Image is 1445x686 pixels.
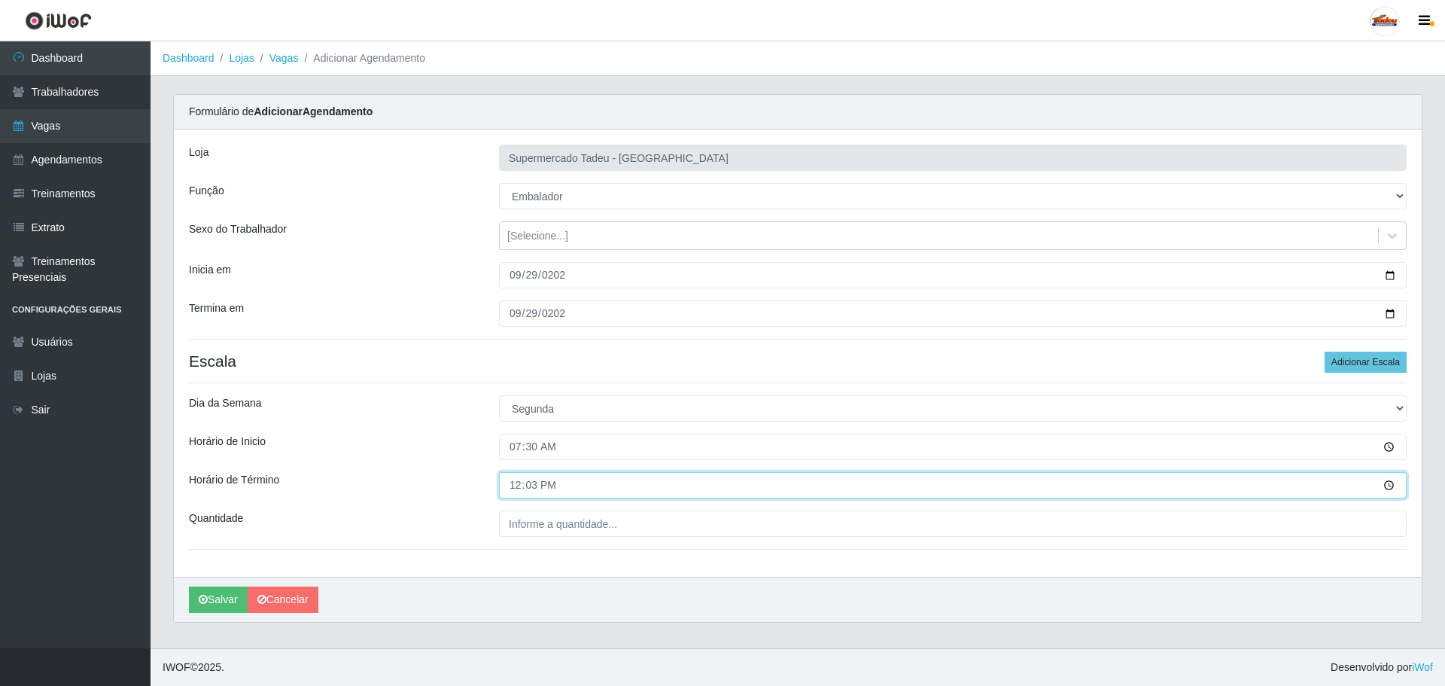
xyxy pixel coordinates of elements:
[174,95,1422,130] div: Formulário de
[151,41,1445,76] nav: breadcrumb
[189,145,208,160] label: Loja
[163,660,224,675] span: © 2025 .
[1325,352,1407,373] button: Adicionar Escala
[189,587,248,613] button: Salvar
[163,52,214,64] a: Dashboard
[499,300,1407,327] input: 00/00/0000
[189,352,1407,370] h4: Escala
[189,221,287,237] label: Sexo do Trabalhador
[254,105,373,117] strong: Adicionar Agendamento
[499,511,1407,537] input: Informe a quantidade...
[189,434,266,450] label: Horário de Inicio
[25,11,92,30] img: CoreUI Logo
[507,228,568,244] div: [Selecione...]
[499,434,1407,460] input: 00:00
[1412,661,1433,673] a: iWof
[248,587,318,613] a: Cancelar
[1331,660,1433,675] span: Desenvolvido por
[189,395,262,411] label: Dia da Semana
[189,183,224,199] label: Função
[189,472,279,488] label: Horário de Término
[269,52,299,64] a: Vagas
[499,262,1407,288] input: 00/00/0000
[189,511,243,526] label: Quantidade
[499,472,1407,498] input: 00:00
[163,661,190,673] span: IWOF
[189,262,231,278] label: Inicia em
[298,50,425,66] li: Adicionar Agendamento
[229,52,254,64] a: Lojas
[189,300,244,316] label: Termina em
